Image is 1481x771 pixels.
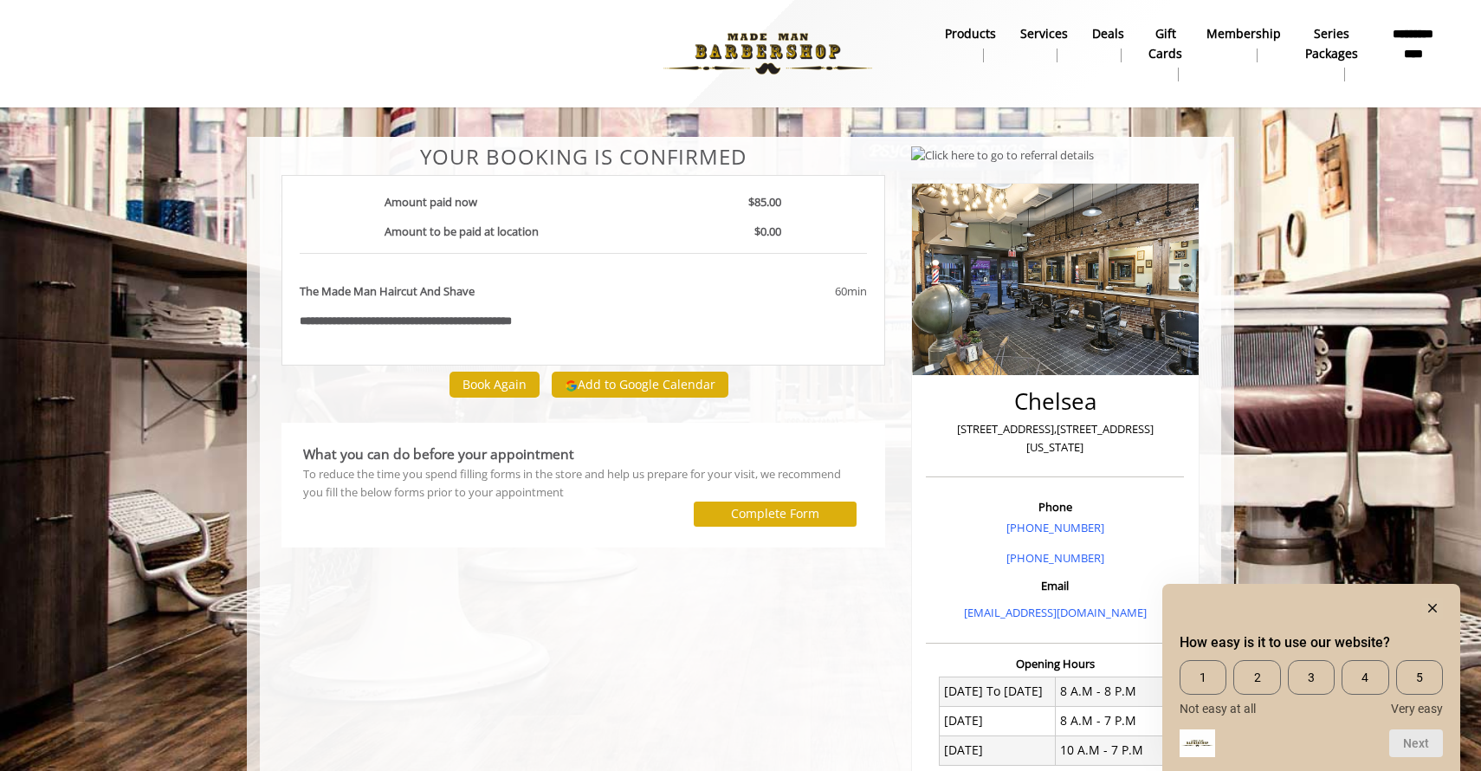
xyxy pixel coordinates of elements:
[1055,735,1171,765] td: 10 A.M - 7 P.M
[385,194,477,210] b: Amount paid now
[930,580,1180,592] h3: Email
[930,420,1180,457] p: [STREET_ADDRESS],[STREET_ADDRESS][US_STATE]
[1180,598,1443,757] div: How easy is it to use our website? Select an option from 1 to 5, with 1 being Not easy at all and...
[940,735,1056,765] td: [DATE]
[1006,520,1104,535] a: [PHONE_NUMBER]
[552,372,728,398] button: Add to Google Calendar
[1305,24,1358,63] b: Series packages
[1233,660,1280,695] span: 2
[281,146,885,168] center: Your Booking is confirmed
[695,282,866,301] div: 60min
[1080,22,1136,67] a: DealsDeals
[933,22,1008,67] a: Productsproducts
[300,282,475,301] b: The Made Man Haircut And Shave
[649,6,887,101] img: Made Man Barbershop logo
[1180,660,1443,716] div: How easy is it to use our website? Select an option from 1 to 5, with 1 being Not easy at all and...
[1180,702,1256,716] span: Not easy at all
[1206,24,1281,43] b: Membership
[930,389,1180,414] h2: Chelsea
[1391,702,1443,716] span: Very easy
[964,605,1147,620] a: [EMAIL_ADDRESS][DOMAIN_NAME]
[731,507,819,521] label: Complete Form
[1020,24,1068,43] b: Services
[940,706,1056,735] td: [DATE]
[1180,632,1443,653] h2: How easy is it to use our website? Select an option from 1 to 5, with 1 being Not easy at all and...
[1293,22,1370,86] a: Series packagesSeries packages
[1055,677,1171,706] td: 8 A.M - 8 P.M
[1342,660,1388,695] span: 4
[1180,660,1226,695] span: 1
[1006,550,1104,566] a: [PHONE_NUMBER]
[926,658,1184,670] h3: Opening Hours
[1136,22,1194,86] a: Gift cardsgift cards
[754,224,781,239] b: $0.00
[1389,729,1443,757] button: Next question
[1055,706,1171,735] td: 8 A.M - 7 P.M
[1148,24,1182,63] b: gift cards
[945,24,996,43] b: products
[385,224,539,239] b: Amount to be paid at location
[1194,22,1293,67] a: MembershipMembership
[911,146,1094,165] img: Click here to go to referral details
[940,677,1056,706] td: [DATE] To [DATE]
[1092,24,1124,43] b: Deals
[1288,660,1335,695] span: 3
[303,444,574,463] b: What you can do before your appointment
[1422,598,1443,619] button: Hide survey
[748,194,781,210] b: $85.00
[1008,22,1080,67] a: ServicesServices
[303,465,863,502] div: To reduce the time you spend filling forms in the store and help us prepare for your visit, we re...
[694,502,857,527] button: Complete Form
[1396,660,1443,695] span: 5
[449,372,540,397] button: Book Again
[930,501,1180,513] h3: Phone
